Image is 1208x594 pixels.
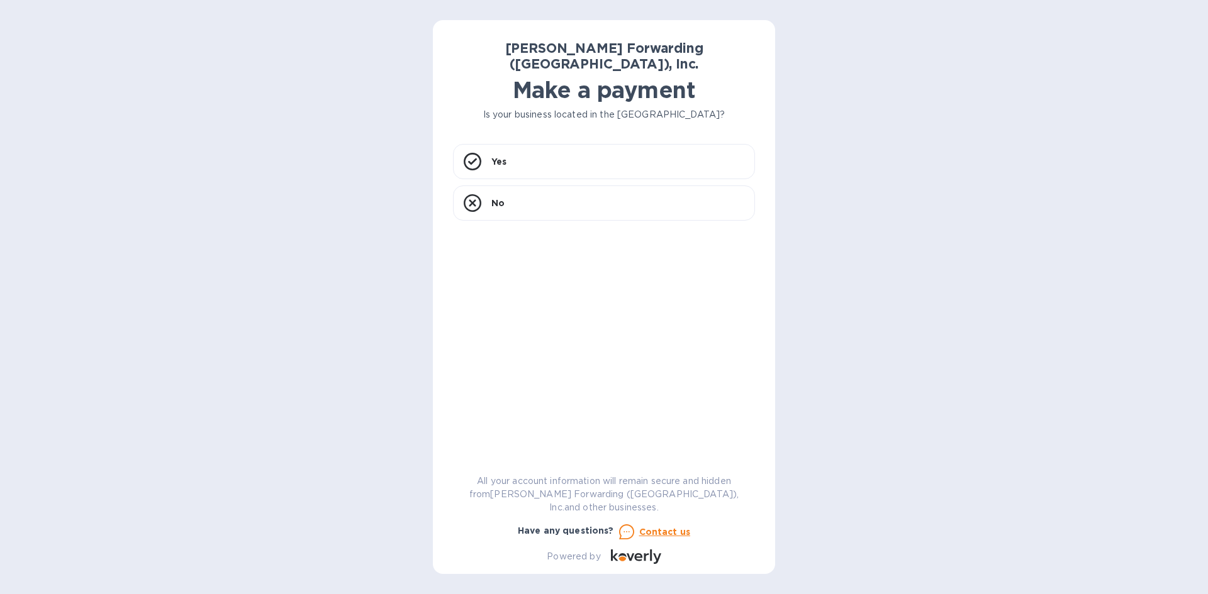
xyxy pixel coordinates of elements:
h1: Make a payment [453,77,755,103]
p: No [491,197,505,209]
p: Is your business located in the [GEOGRAPHIC_DATA]? [453,108,755,121]
p: All your account information will remain secure and hidden from [PERSON_NAME] Forwarding ([GEOGRA... [453,475,755,514]
b: [PERSON_NAME] Forwarding ([GEOGRAPHIC_DATA]), Inc. [505,40,703,72]
p: Powered by [547,550,600,563]
u: Contact us [639,527,691,537]
b: Have any questions? [518,525,614,536]
p: Yes [491,155,506,168]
